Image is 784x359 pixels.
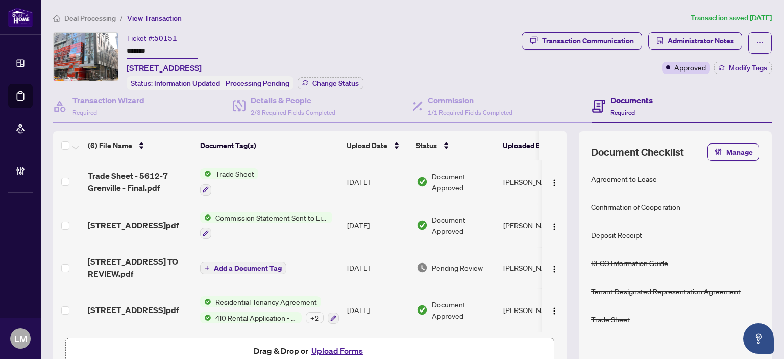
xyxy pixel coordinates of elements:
span: ellipsis [756,39,764,46]
span: Document Approved [432,299,495,321]
th: (6) File Name [84,131,196,160]
span: solution [656,37,664,44]
td: [PERSON_NAME] [499,247,576,288]
span: 2/3 Required Fields Completed [251,109,335,116]
th: Upload Date [342,131,412,160]
button: Add a Document Tag [200,261,286,274]
span: plus [205,266,210,271]
span: Document Checklist [591,145,684,159]
td: [DATE] [343,247,412,288]
img: Status Icon [200,312,211,323]
img: Status Icon [200,296,211,307]
img: IMG-C12264780_1.jpg [54,33,118,81]
span: Modify Tags [729,64,767,71]
span: Approved [674,62,706,73]
button: Change Status [298,77,363,89]
img: Status Icon [200,212,211,223]
span: Drag & Drop or [254,344,366,357]
span: Document Approved [432,171,495,193]
button: Logo [546,174,562,190]
button: Logo [546,259,562,276]
td: [DATE] [343,288,412,332]
span: View Transaction [127,14,182,23]
button: Status IconTrade Sheet [200,168,258,196]
h4: Documents [610,94,653,106]
span: Trade Sheet [211,168,258,179]
h4: Commission [428,94,512,106]
article: Transaction saved [DATE] [691,12,772,24]
div: Transaction Communication [542,33,634,49]
button: Administrator Notes [648,32,742,50]
span: Upload Date [347,140,387,151]
span: LM [14,331,27,346]
div: Confirmation of Cooperation [591,201,680,212]
td: [DATE] [343,160,412,204]
button: Status IconCommission Statement Sent to Listing Brokerage [200,212,332,240]
h4: Transaction Wizard [72,94,144,106]
img: Document Status [416,176,428,187]
div: Ticket #: [127,32,177,44]
td: [PERSON_NAME] [499,160,576,204]
img: Logo [550,179,558,187]
img: Document Status [416,220,428,231]
span: Status [416,140,437,151]
h4: Details & People [251,94,335,106]
div: Trade Sheet [591,314,630,325]
span: [STREET_ADDRESS]pdf [88,304,179,316]
td: [PERSON_NAME] [499,204,576,248]
img: Logo [550,307,558,315]
span: [STREET_ADDRESS] TO REVIEW.pdf [88,255,192,280]
div: Tenant Designated Representation Agreement [591,285,741,297]
span: Required [610,109,635,116]
div: + 2 [306,312,324,323]
button: Logo [546,302,562,318]
li: / [120,12,123,24]
span: Add a Document Tag [214,265,282,272]
span: (6) File Name [88,140,132,151]
span: Required [72,109,97,116]
div: RECO Information Guide [591,257,668,269]
button: Modify Tags [714,62,772,74]
button: Status IconResidential Tenancy AgreementStatus Icon410 Rental Application - Residential+2 [200,296,339,324]
img: Document Status [416,304,428,316]
button: Manage [707,143,759,161]
div: Status: [127,76,293,90]
span: Information Updated - Processing Pending [154,79,289,88]
img: Document Status [416,262,428,273]
td: [DATE] [343,204,412,248]
img: Status Icon [200,168,211,179]
span: Deal Processing [64,14,116,23]
button: Add a Document Tag [200,262,286,274]
span: Administrator Notes [668,33,734,49]
span: [STREET_ADDRESS] [127,62,202,74]
span: Change Status [312,80,359,87]
th: Uploaded By [499,131,575,160]
span: Commission Statement Sent to Listing Brokerage [211,212,332,223]
button: Transaction Communication [522,32,642,50]
span: 1/1 Required Fields Completed [428,109,512,116]
img: logo [8,8,33,27]
th: Document Tag(s) [196,131,342,160]
div: Deposit Receipt [591,229,642,241]
div: Agreement to Lease [591,173,657,184]
img: Logo [550,265,558,273]
span: Manage [726,144,753,160]
button: Open asap [743,323,774,354]
td: [PERSON_NAME] [499,288,576,332]
span: Document Approved [432,214,495,236]
th: Status [412,131,499,160]
span: 50151 [154,34,177,43]
span: [STREET_ADDRESS]pdf [88,219,179,231]
button: Upload Forms [308,344,366,357]
button: Logo [546,217,562,233]
span: Trade Sheet - 5612-7 Grenville - Final.pdf [88,170,192,194]
span: 410 Rental Application - Residential [211,312,302,323]
img: Logo [550,223,558,231]
span: home [53,15,60,22]
span: Pending Review [432,262,483,273]
span: Residential Tenancy Agreement [211,296,321,307]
